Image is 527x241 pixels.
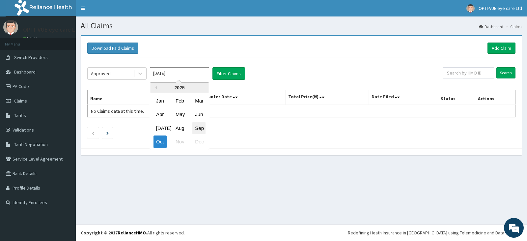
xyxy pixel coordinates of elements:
[153,108,167,121] div: Choose April 2025
[150,94,209,149] div: month 2025-10
[212,67,245,80] button: Filter Claims
[88,90,195,105] th: Name
[153,95,167,107] div: Choose January 2025
[153,86,157,89] button: Previous Year
[173,95,186,107] div: Choose February 2025
[3,20,18,35] img: User Image
[81,21,522,30] h1: All Claims
[23,27,81,33] p: OPTI-VUE eye care Ltd
[14,98,27,104] span: Claims
[479,24,503,29] a: Dashboard
[118,230,146,236] a: RelianceHMO
[285,90,369,105] th: Total Price(₦)
[38,76,91,143] span: We're online!
[192,95,206,107] div: Choose March 2025
[106,130,109,136] a: Next page
[369,90,438,105] th: Date Filed
[504,24,522,29] li: Claims
[466,4,475,13] img: User Image
[14,141,48,147] span: Tariff Negotiation
[192,108,206,121] div: Choose June 2025
[479,5,522,11] span: OPTI-VUE eye care Ltd
[173,122,186,134] div: Choose August 2025
[91,70,111,77] div: Approved
[438,90,475,105] th: Status
[14,54,48,60] span: Switch Providers
[23,36,39,41] a: Online
[34,37,111,45] div: Chat with us now
[475,90,515,105] th: Actions
[443,67,494,78] input: Search by HMO ID
[348,229,522,236] div: Redefining Heath Insurance in [GEOGRAPHIC_DATA] using Telemedicine and Data Science!
[153,136,167,148] div: Choose October 2025
[3,166,125,189] textarea: Type your message and hit 'Enter'
[108,3,124,19] div: Minimize live chat window
[487,43,515,54] a: Add Claim
[76,224,527,241] footer: All rights reserved.
[14,69,36,75] span: Dashboard
[92,130,95,136] a: Previous page
[153,122,167,134] div: Choose July 2025
[87,43,138,54] button: Download Paid Claims
[81,230,147,236] strong: Copyright © 2017 .
[91,108,144,114] span: No Claims data at this time.
[496,67,515,78] input: Search
[150,67,209,79] input: Select Month and Year
[14,112,26,118] span: Tariffs
[173,108,186,121] div: Choose May 2025
[192,122,206,134] div: Choose September 2025
[150,83,209,93] div: 2025
[12,33,27,49] img: d_794563401_company_1708531726252_794563401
